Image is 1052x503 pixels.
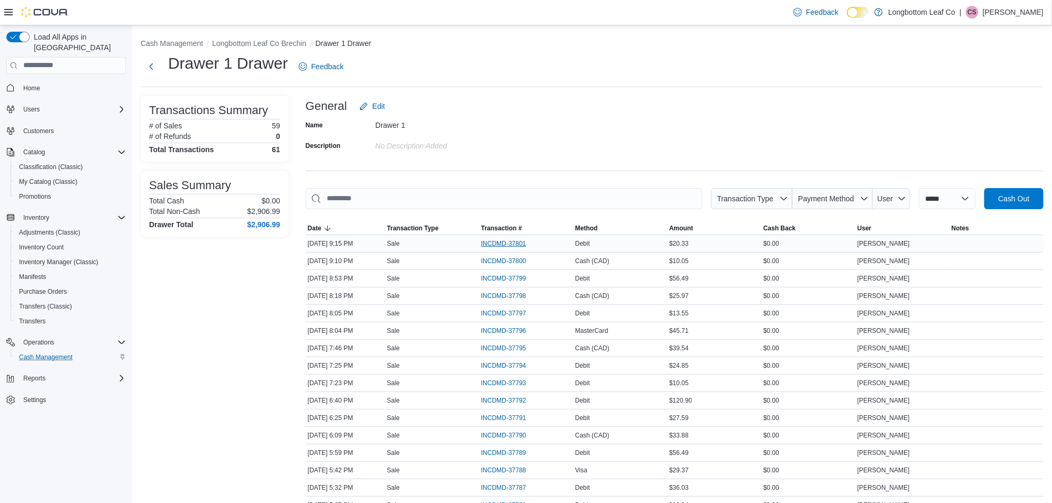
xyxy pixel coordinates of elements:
[19,273,46,281] span: Manifests
[212,39,306,48] button: Longbottom Leaf Co Brechin
[888,6,955,18] p: Longbottom Leaf Co
[857,309,910,318] span: [PERSON_NAME]
[952,224,969,232] span: Notes
[481,483,526,492] span: INCDMD-37787
[19,353,72,361] span: Cash Management
[481,359,537,372] button: INCDMD-37794
[481,449,526,457] span: INCDMD-37789
[23,396,46,404] span: Settings
[481,464,537,477] button: INCDMD-37788
[575,239,590,248] span: Debit
[481,481,537,494] button: INCDMD-37787
[19,124,126,137] span: Customers
[481,224,522,232] span: Transaction #
[19,393,126,406] span: Settings
[669,344,689,352] span: $39.54
[306,307,385,320] div: [DATE] 8:05 PM
[149,104,268,117] h3: Transactions Summary
[949,222,1044,235] button: Notes
[294,56,348,77] a: Feedback
[316,39,372,48] button: Drawer 1 Drawer
[481,446,537,459] button: INCDMD-37789
[11,189,130,204] button: Promotions
[11,284,130,299] button: Purchase Orders
[23,213,49,222] span: Inventory
[481,327,526,335] span: INCDMD-37796
[306,100,347,113] h3: General
[19,317,45,325] span: Transfers
[669,449,689,457] span: $56.49
[481,414,526,422] span: INCDMD-37791
[575,466,587,474] span: Visa
[669,414,689,422] span: $27.59
[717,194,773,203] span: Transaction Type
[387,396,400,405] p: Sale
[306,222,385,235] button: Date
[306,342,385,355] div: [DATE] 7:46 PM
[306,359,385,372] div: [DATE] 7:25 PM
[761,307,855,320] div: $0.00
[149,145,214,154] h4: Total Transactions
[2,371,130,386] button: Reports
[19,336,59,349] button: Operations
[15,315,126,328] span: Transfers
[19,372,126,385] span: Reports
[481,272,537,285] button: INCDMD-37799
[19,163,83,171] span: Classification (Classic)
[306,290,385,302] div: [DATE] 8:18 PM
[575,309,590,318] span: Debit
[375,137,517,150] div: No Description added
[306,121,323,129] label: Name
[761,446,855,459] div: $0.00
[669,327,689,335] span: $45.71
[11,160,130,174] button: Classification (Classic)
[481,255,537,267] button: INCDMD-37800
[19,146,126,159] span: Catalog
[481,239,526,248] span: INCDMD-37801
[669,292,689,300] span: $25.97
[857,483,910,492] span: [PERSON_NAME]
[23,338,54,347] span: Operations
[575,361,590,370] span: Debit
[387,274,400,283] p: Sale
[2,123,130,138] button: Customers
[481,344,526,352] span: INCDMD-37795
[141,38,1044,51] nav: An example of EuiBreadcrumbs
[761,272,855,285] div: $0.00
[761,377,855,389] div: $0.00
[575,327,608,335] span: MasterCard
[19,287,67,296] span: Purchase Orders
[276,132,280,141] p: 0
[761,429,855,442] div: $0.00
[19,103,126,116] span: Users
[669,431,689,440] span: $33.88
[19,146,49,159] button: Catalog
[15,190,56,203] a: Promotions
[387,379,400,387] p: Sale
[761,237,855,250] div: $0.00
[247,207,280,216] p: $2,906.99
[19,103,44,116] button: Users
[873,188,910,209] button: User
[481,466,526,474] span: INCDMD-37788
[857,257,910,265] span: [PERSON_NAME]
[669,379,689,387] span: $10.05
[11,314,130,329] button: Transfers
[19,81,126,95] span: Home
[15,256,126,268] span: Inventory Manager (Classic)
[761,255,855,267] div: $0.00
[306,412,385,424] div: [DATE] 6:25 PM
[19,394,50,406] a: Settings
[2,335,130,350] button: Operations
[669,309,689,318] span: $13.55
[19,211,126,224] span: Inventory
[372,101,385,111] span: Edit
[669,483,689,492] span: $36.03
[575,431,610,440] span: Cash (CAD)
[669,239,689,248] span: $20.33
[306,464,385,477] div: [DATE] 5:42 PM
[149,122,182,130] h6: # of Sales
[481,309,526,318] span: INCDMD-37797
[141,56,162,77] button: Next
